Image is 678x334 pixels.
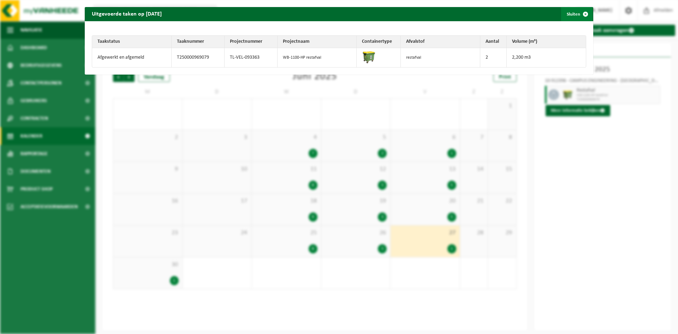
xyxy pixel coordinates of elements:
th: Volume (m³) [507,36,586,48]
img: WB-1100-HPE-GN-50 [362,50,376,64]
td: 2 [480,48,507,67]
th: Afvalstof [401,36,480,48]
th: Taaknummer [172,36,225,48]
h2: Uitgevoerde taken op [DATE] [85,7,169,20]
th: Projectnaam [278,36,357,48]
td: restafval [401,48,480,67]
td: 2,200 m3 [507,48,586,67]
th: Taakstatus [92,36,172,48]
button: Sluiten [561,7,593,21]
th: Containertype [357,36,401,48]
td: TL-VEL-093363 [225,48,278,67]
td: T250000969079 [172,48,225,67]
th: Projectnummer [225,36,278,48]
td: WB-1100-HP restafval [278,48,357,67]
td: Afgewerkt en afgemeld [92,48,172,67]
th: Aantal [480,36,507,48]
